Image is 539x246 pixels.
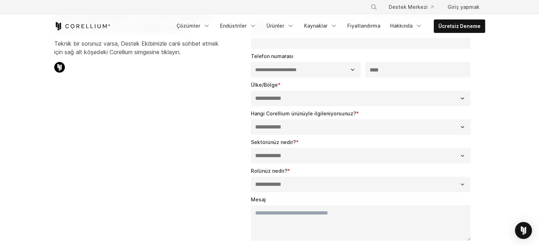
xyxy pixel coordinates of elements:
[251,139,296,145] font: Sektörünüz nedir?
[304,23,327,29] font: Kaynaklar
[220,23,247,29] font: Endüstriler
[389,4,428,10] font: Destek Merkezi
[347,23,380,29] font: Fiyatlandırma
[251,168,287,174] font: Rolünüz nedir?
[390,23,412,29] font: Hakkında
[251,196,266,202] font: Mesaj
[515,222,532,239] div: Open Intercom Messenger
[251,82,278,88] font: Ülke/Bölge
[54,22,111,30] a: Corellium Ana Sayfası
[448,4,479,10] font: Giriş yapmak
[176,23,200,29] font: Çözümler
[251,110,356,116] font: Hangi Corellium ürünüyle ilgileniyorsunuz?
[266,23,284,29] font: Ürünler
[362,1,485,13] div: Gezinme Menüsü
[54,62,65,73] img: Corellium Sohbet Simgesi
[54,40,219,56] font: Teknik bir sorunuz varsa, Destek Ekibimizle canlı sohbet etmek için sağ alt köşedeki Corellium si...
[438,23,481,29] font: Ücretsiz Deneme
[172,19,485,33] div: Gezinme Menüsü
[251,53,293,59] font: Telefon numarası
[367,1,380,13] button: Aramak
